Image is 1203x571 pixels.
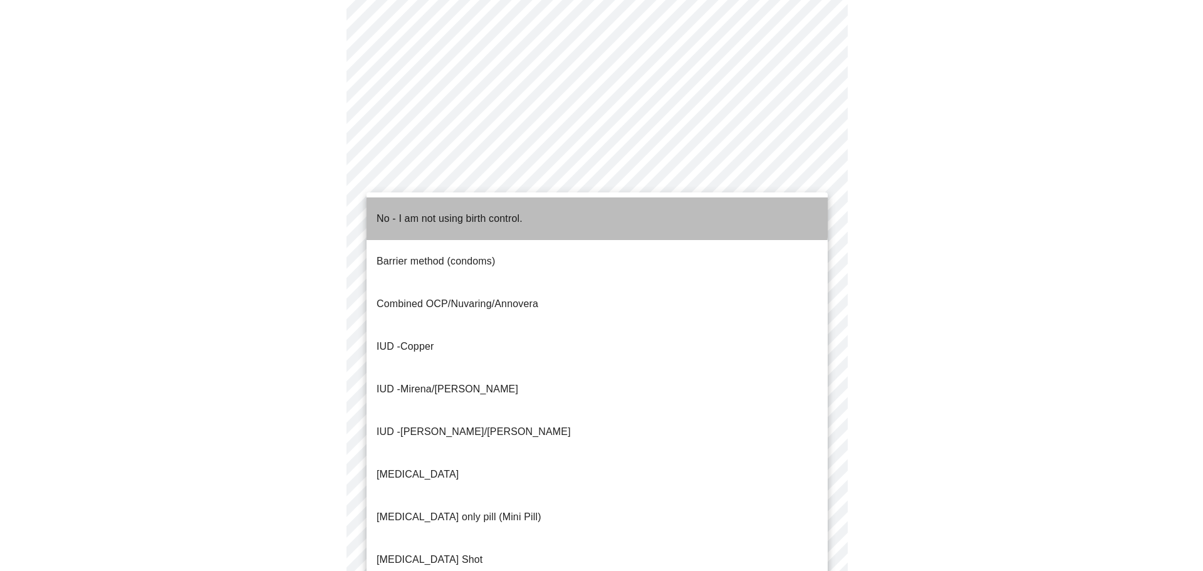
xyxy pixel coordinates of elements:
[377,341,400,352] span: IUD -
[377,552,482,567] p: [MEDICAL_DATA] Shot
[400,384,518,394] span: Mirena/[PERSON_NAME]
[377,382,518,397] p: IUD -
[377,296,538,312] p: Combined OCP/Nuvaring/Annovera
[377,254,495,269] p: Barrier method (condoms)
[377,424,571,439] p: [PERSON_NAME]/[PERSON_NAME]
[377,211,523,226] p: No - I am not using birth control.
[377,467,459,482] p: [MEDICAL_DATA]
[377,426,400,437] span: IUD -
[377,339,434,354] p: Copper
[377,510,541,525] p: [MEDICAL_DATA] only pill (Mini Pill)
